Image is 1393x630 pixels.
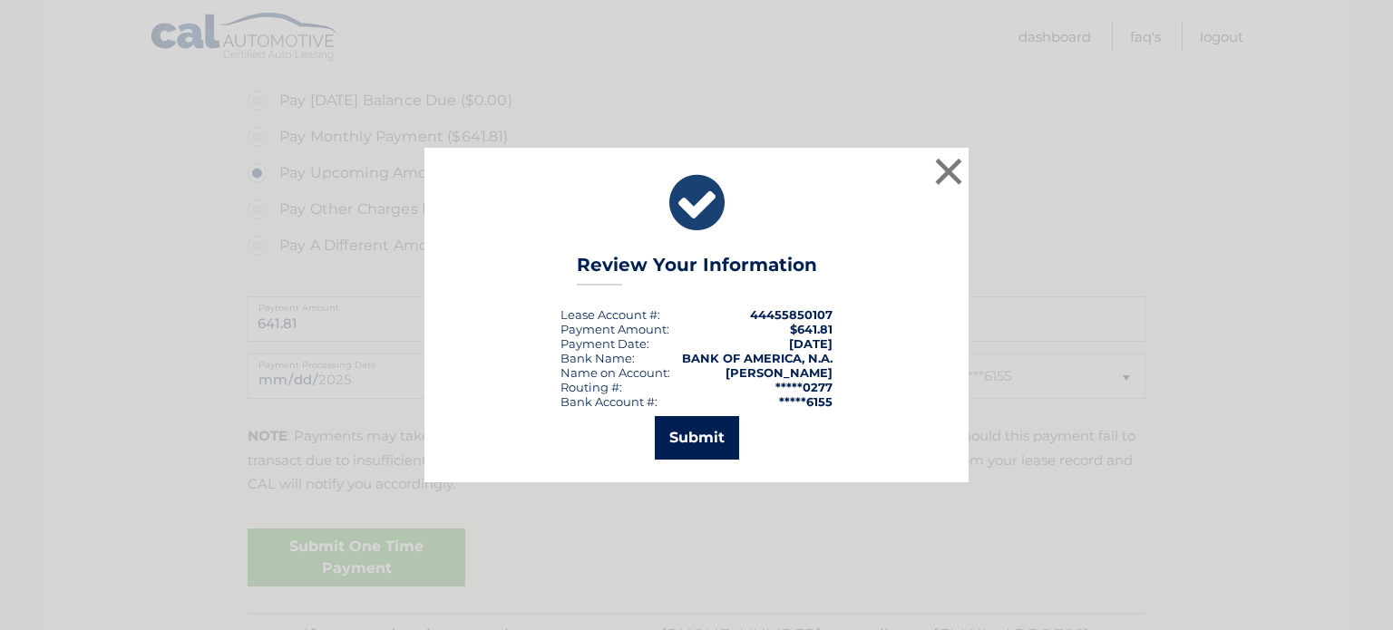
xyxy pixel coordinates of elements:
span: Payment Date [560,336,647,351]
div: Routing #: [560,380,622,394]
div: Bank Account #: [560,394,658,409]
div: Bank Name: [560,351,635,365]
div: Payment Amount: [560,322,669,336]
button: Submit [655,416,739,460]
div: : [560,336,649,351]
strong: 44455850107 [750,307,833,322]
div: Lease Account #: [560,307,660,322]
strong: BANK OF AMERICA, N.A. [682,351,833,365]
span: [DATE] [789,336,833,351]
h3: Review Your Information [577,254,817,286]
div: Name on Account: [560,365,670,380]
strong: [PERSON_NAME] [726,365,833,380]
span: $641.81 [790,322,833,336]
button: × [930,153,967,189]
